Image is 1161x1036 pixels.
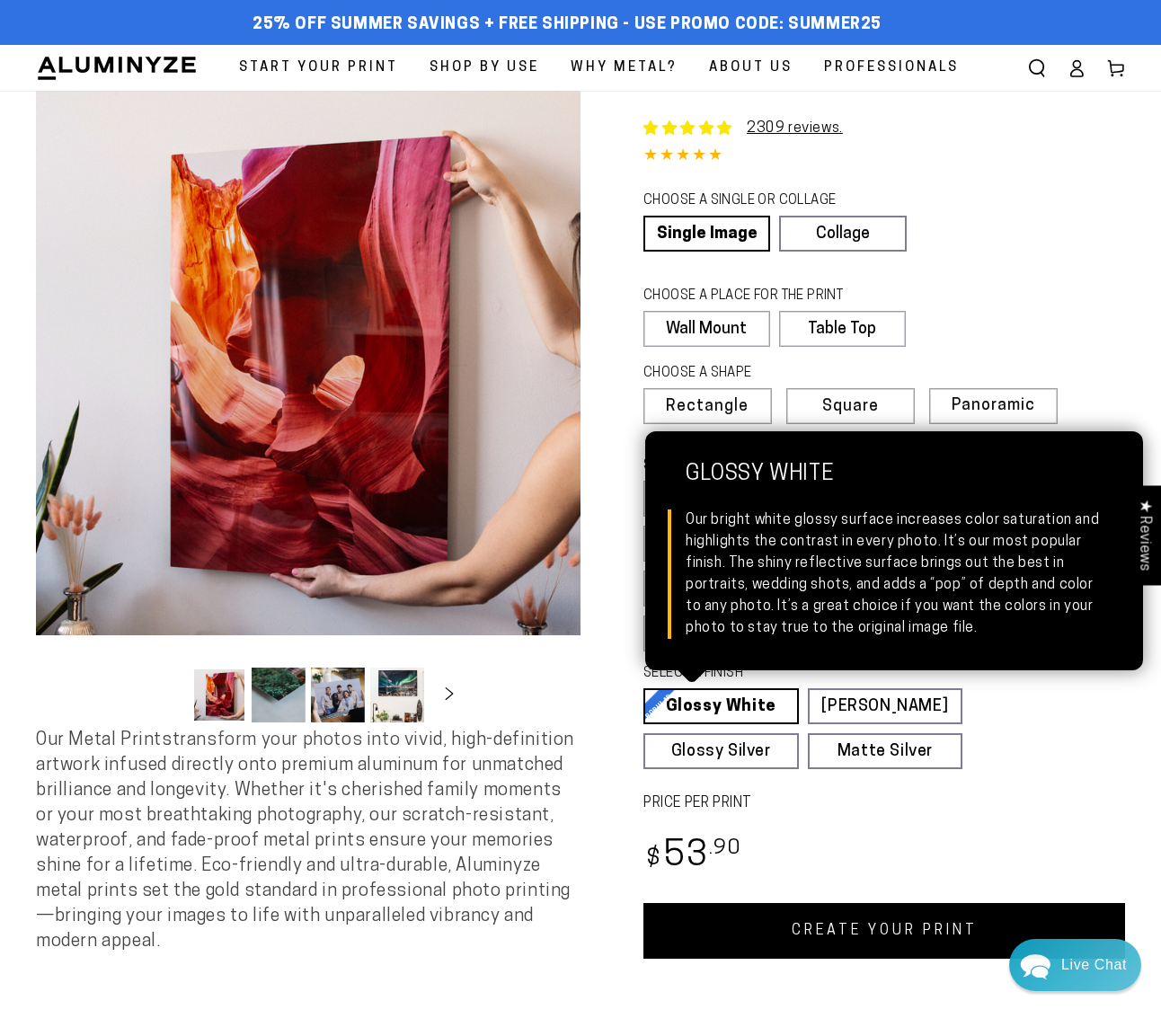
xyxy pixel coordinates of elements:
a: Send a Message [121,542,261,571]
img: John [168,27,215,74]
a: Start Your Print [226,45,412,91]
div: v 4.0.25 [50,29,88,43]
div: Click to open Judge.me floating reviews tab [1127,485,1161,585]
span: Shop By Use [430,56,539,80]
img: Aluminyze [36,55,198,82]
button: Load image 1 in gallery view [192,668,246,722]
button: Load image 4 in gallery view [370,668,424,722]
a: Shop By Use [416,45,553,91]
a: [PERSON_NAME] [808,688,963,724]
label: 5x7 [643,481,740,517]
span: Our Metal Prints transform your photos into vivid, high-definition artwork infused directly onto ... [36,731,574,951]
a: CREATE YOUR PRINT [643,903,1125,959]
div: Contact Us Directly [1061,939,1127,991]
a: Matte Silver [808,733,963,769]
a: Professionals [811,45,972,91]
button: Slide left [147,676,187,715]
span: Panoramic [952,397,1035,414]
span: Re:amaze [192,512,243,526]
bdi: 53 [643,839,741,874]
span: 25% off Summer Savings + Free Shipping - Use Promo Code: SUMMER25 [253,15,882,35]
img: Helga [206,27,253,74]
a: Glossy White [643,688,799,724]
legend: SELECT A FINISH [643,664,926,684]
label: Wall Mount [643,311,770,347]
a: 2309 reviews. [643,118,843,139]
a: Single Image [643,216,770,252]
span: $ [646,847,661,872]
legend: SELECT A SIZE [643,456,926,476]
a: Why Metal? [557,45,691,91]
label: 20x24 [643,571,740,607]
div: We usually reply in a few hours. [26,84,356,99]
img: Marie J [130,27,177,74]
label: PRICE PER PRINT [643,793,1125,814]
span: Professionals [824,56,959,80]
div: 4.85 out of 5.0 stars [643,144,1125,170]
span: Start Your Print [239,56,398,80]
div: Our bright white glossy surface increases color saturation and highlights the contrast in every p... [686,509,1103,639]
img: logo_orange.svg [29,29,43,43]
span: About Us [709,56,793,80]
sup: .90 [709,838,741,859]
img: website_grey.svg [29,47,43,61]
span: Why Metal? [571,56,678,80]
label: Table Top [779,311,906,347]
button: Load image 2 in gallery view [252,668,306,722]
label: 24x36 [643,615,740,651]
div: Domain Overview [68,106,161,118]
a: 2309 reviews. [747,121,843,136]
summary: Search our site [1017,49,1057,88]
img: tab_keywords_by_traffic_grey.svg [179,104,193,119]
legend: CHOOSE A SINGLE OR COLLAGE [643,191,890,211]
button: Load image 3 in gallery view [311,668,365,722]
legend: CHOOSE A SHAPE [643,364,891,384]
div: Keywords by Traffic [199,106,303,118]
strong: Glossy White [686,463,1103,509]
span: Rectangle [666,399,749,415]
media-gallery: Gallery Viewer [36,91,580,728]
div: Domain: [DOMAIN_NAME] [47,47,198,61]
a: About Us [696,45,806,91]
span: We run on [137,516,244,525]
legend: CHOOSE A PLACE FOR THE PRINT [643,287,889,306]
label: 11x17 [643,526,740,562]
a: Collage [779,216,906,252]
div: Chat widget toggle [1009,939,1141,991]
button: Slide right [430,676,469,715]
img: tab_domain_overview_orange.svg [49,104,63,119]
a: Glossy Silver [643,733,799,769]
span: Square [822,399,879,415]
